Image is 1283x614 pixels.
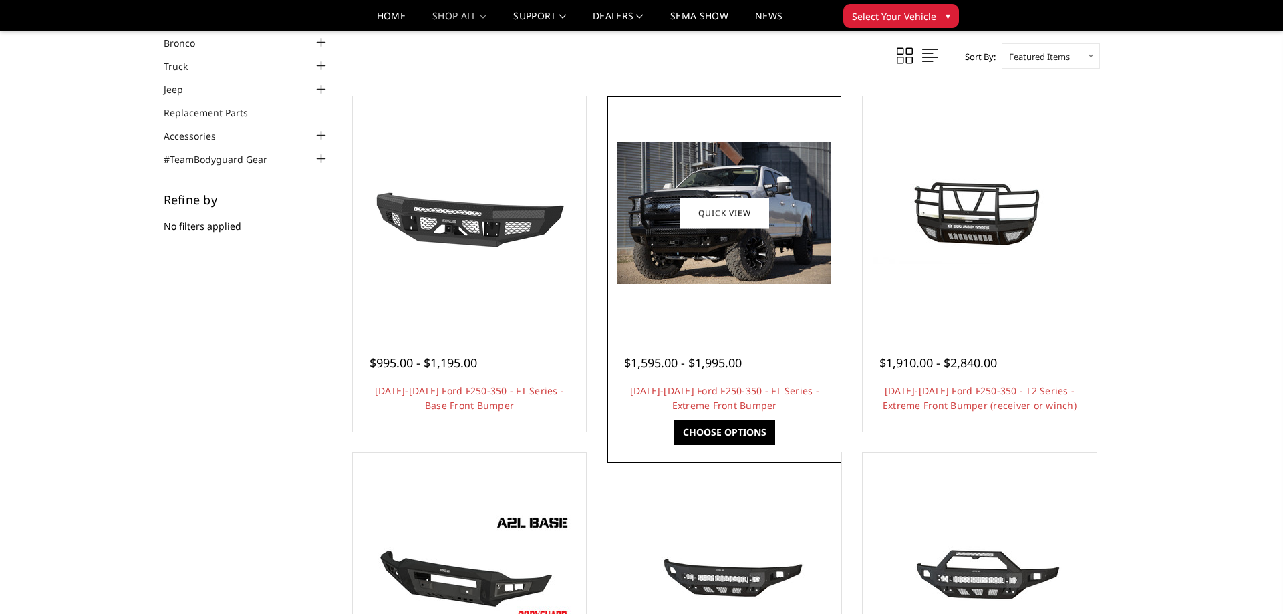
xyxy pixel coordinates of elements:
span: ▾ [946,9,950,23]
a: Support [513,11,566,31]
img: 2017-2022 Ford F250-350 - FT Series - Extreme Front Bumper [617,142,831,284]
a: Replacement Parts [164,106,265,120]
a: shop all [432,11,486,31]
span: $1,910.00 - $2,840.00 [879,355,997,371]
a: Bronco [164,36,212,50]
a: SEMA Show [670,11,728,31]
a: 2017-2022 Ford F250-350 - FT Series - Extreme Front Bumper 2017-2022 Ford F250-350 - FT Series - ... [611,100,838,327]
a: Truck [164,59,204,73]
a: News [755,11,782,31]
a: Dealers [593,11,644,31]
iframe: Chat Widget [1216,550,1283,614]
a: Home [377,11,406,31]
label: Sort By: [958,47,996,67]
button: Select Your Vehicle [843,4,959,28]
a: 2017-2022 Ford F250-350 - FT Series - Base Front Bumper [356,100,583,327]
span: $1,595.00 - $1,995.00 [624,355,742,371]
a: Jeep [164,82,200,96]
a: [DATE]-[DATE] Ford F250-350 - T2 Series - Extreme Front Bumper (receiver or winch) [883,384,1077,412]
a: Choose Options [674,420,775,445]
a: [DATE]-[DATE] Ford F250-350 - FT Series - Base Front Bumper [375,384,564,412]
a: 2017-2022 Ford F250-350 - T2 Series - Extreme Front Bumper (receiver or winch) 2017-2022 Ford F25... [866,100,1093,327]
div: No filters applied [164,194,329,247]
a: [DATE]-[DATE] Ford F250-350 - FT Series - Extreme Front Bumper [630,384,819,412]
span: Select Your Vehicle [852,9,936,23]
a: Quick view [680,197,769,228]
a: #TeamBodyguard Gear [164,152,284,166]
h5: Refine by [164,194,329,206]
span: $995.00 - $1,195.00 [370,355,477,371]
a: Accessories [164,129,233,143]
img: 2017-2022 Ford F250-350 - FT Series - Base Front Bumper [362,153,576,273]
